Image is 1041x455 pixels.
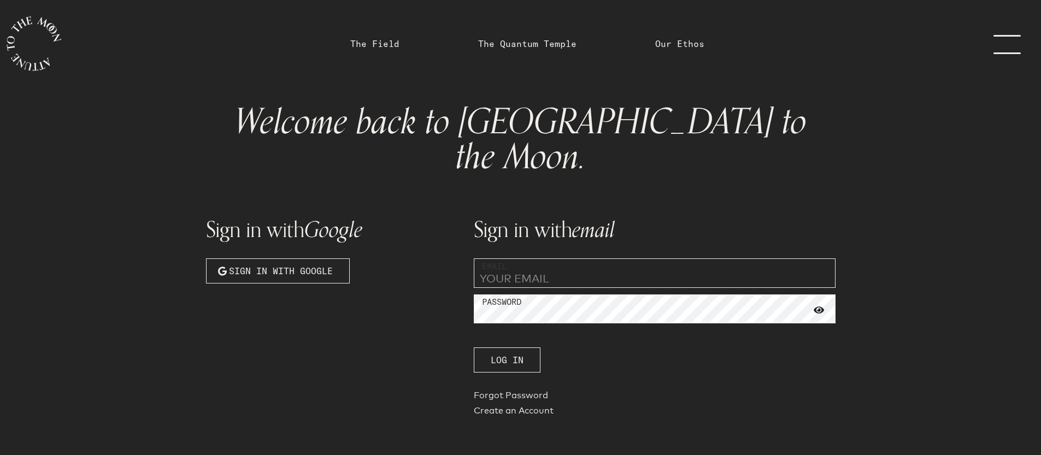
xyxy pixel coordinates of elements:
a: Forgot Password [474,390,836,405]
a: Our Ethos [655,37,704,50]
button: Sign in with Google [206,258,350,283]
input: YOUR EMAIL [474,258,836,288]
a: The Field [350,37,399,50]
h1: Welcome back to [GEOGRAPHIC_DATA] to the Moon. [215,105,827,175]
label: Email [482,261,507,273]
span: Google [304,212,362,248]
button: Log In [474,347,540,373]
span: Sign in with Google [229,264,333,277]
span: Log In [491,353,524,367]
a: Create an Account [474,405,836,421]
label: Password [482,296,521,309]
span: email [572,212,615,248]
h1: Sign in with [474,218,836,241]
a: The Quantum Temple [478,37,577,50]
h1: Sign in with [206,218,461,241]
